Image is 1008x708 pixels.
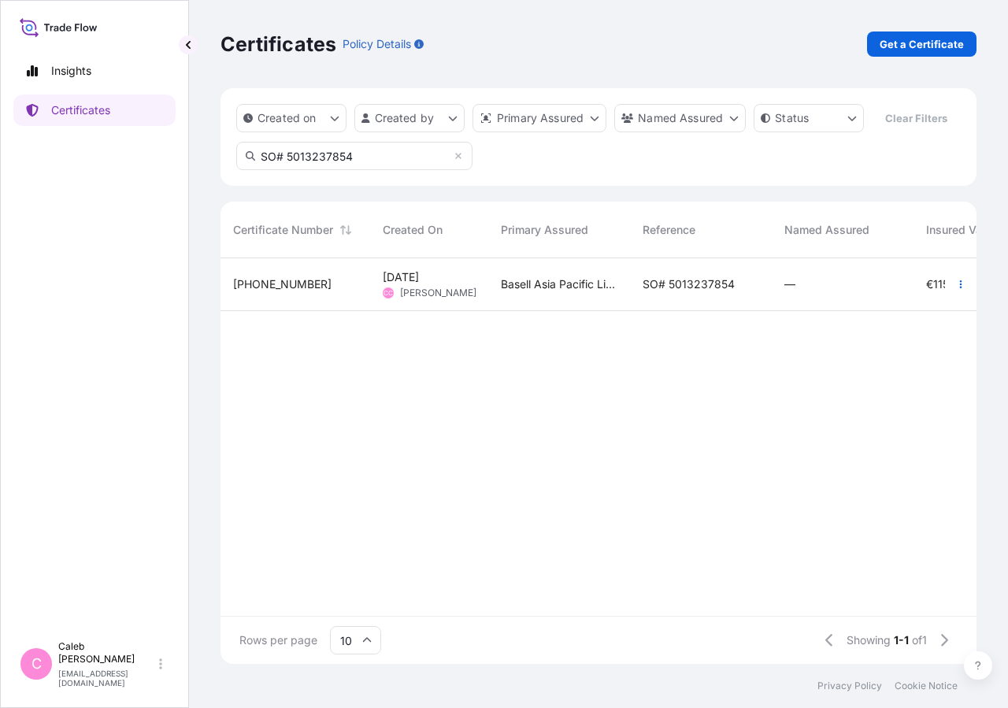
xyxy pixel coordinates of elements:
span: Insured Value [926,222,998,238]
a: Cookie Notice [895,680,958,692]
span: Reference [643,222,695,238]
button: cargoOwner Filter options [614,104,746,132]
span: € [926,279,933,290]
span: Showing [847,632,891,648]
span: [DATE] [383,269,419,285]
input: Search Certificate or Reference... [236,142,472,170]
span: Created On [383,222,443,238]
span: CC [384,285,393,301]
span: Rows per page [239,632,317,648]
p: Caleb [PERSON_NAME] [58,640,156,665]
p: Status [775,110,809,126]
button: Sort [336,221,355,239]
a: Get a Certificate [867,32,976,57]
p: Clear Filters [885,110,947,126]
p: Created on [258,110,317,126]
button: certificateStatus Filter options [754,104,864,132]
button: createdOn Filter options [236,104,346,132]
a: Certificates [13,95,176,126]
span: Named Assured [784,222,869,238]
p: Named Assured [638,110,723,126]
a: Insights [13,55,176,87]
button: distributor Filter options [472,104,606,132]
p: Created by [375,110,435,126]
span: [PHONE_NUMBER] [233,276,332,292]
button: createdBy Filter options [354,104,465,132]
p: Insights [51,63,91,79]
p: Policy Details [343,36,411,52]
span: C [31,656,42,672]
span: 1-1 [894,632,909,648]
span: Certificate Number [233,222,333,238]
span: 115 [933,279,949,290]
span: SO# 5013237854 [643,276,735,292]
span: [PERSON_NAME] [400,287,476,299]
p: Get a Certificate [880,36,964,52]
p: Primary Assured [497,110,584,126]
span: Primary Assured [501,222,588,238]
a: Privacy Policy [817,680,882,692]
p: [EMAIL_ADDRESS][DOMAIN_NAME] [58,669,156,688]
span: Basell Asia Pacific Limited [501,276,617,292]
span: of 1 [912,632,927,648]
span: — [784,276,795,292]
p: Certificates [220,32,336,57]
p: Certificates [51,102,110,118]
button: Clear Filters [872,106,960,131]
